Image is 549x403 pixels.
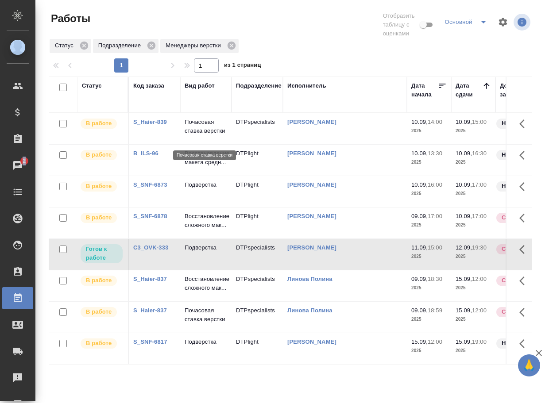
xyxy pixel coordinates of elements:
[232,145,283,176] td: DTPlight
[287,81,326,90] div: Исполнитель
[428,119,442,125] p: 14:00
[411,127,447,135] p: 2025
[86,213,112,222] p: В работе
[472,213,487,219] p: 17:00
[428,276,442,282] p: 18:30
[411,276,428,282] p: 09.09,
[185,149,227,167] p: Восстановление макета средн...
[93,39,159,53] div: Подразделение
[411,252,447,261] p: 2025
[456,307,472,314] p: 15.09,
[514,239,535,260] button: Здесь прячутся важные кнопки
[411,307,428,314] p: 09.09,
[456,346,491,355] p: 2025
[411,213,428,219] p: 09.09,
[224,60,261,73] span: из 1 страниц
[98,41,144,50] p: Подразделение
[185,338,227,346] p: Подверстка
[514,14,532,31] span: Посмотреть информацию
[185,243,227,252] p: Подверстка
[232,207,283,238] td: DTPlight
[185,81,215,90] div: Вид работ
[232,176,283,207] td: DTPlight
[514,270,535,292] button: Здесь прячутся важные кнопки
[86,119,112,128] p: В работе
[428,307,442,314] p: 18:59
[502,276,528,285] p: Срочный
[502,245,528,253] p: Срочный
[185,306,227,324] p: Почасовая ставка верстки
[185,180,227,189] p: Подверстка
[232,113,283,144] td: DTPspecialists
[411,315,447,324] p: 2025
[411,189,447,198] p: 2025
[442,15,492,29] div: split button
[133,181,167,188] a: S_SNF-6873
[133,338,167,345] a: S_SNF-6817
[86,307,112,316] p: В работе
[287,150,336,157] a: [PERSON_NAME]
[456,213,472,219] p: 10.09,
[428,213,442,219] p: 17:00
[514,302,535,323] button: Здесь прячутся важные кнопки
[411,284,447,292] p: 2025
[86,150,112,159] p: В работе
[80,149,124,161] div: Исполнитель выполняет работу
[411,346,447,355] p: 2025
[411,81,438,99] div: Дата начала
[133,276,167,282] a: S_Haier-837
[287,338,336,345] a: [PERSON_NAME]
[456,244,472,251] p: 12.09,
[428,338,442,345] p: 12:00
[514,113,535,134] button: Здесь прячутся важные кнопки
[472,150,487,157] p: 16:30
[80,338,124,349] div: Исполнитель выполняет работу
[232,270,283,301] td: DTPspecialists
[514,145,535,166] button: Здесь прячутся важные кнопки
[456,276,472,282] p: 15.09,
[522,356,537,375] span: 🙏
[55,41,77,50] p: Статус
[472,244,487,251] p: 19:30
[428,150,442,157] p: 13:30
[232,302,283,333] td: DTPspecialists
[185,212,227,230] p: Восстановление сложного мак...
[411,244,428,251] p: 11.09,
[80,275,124,287] div: Исполнитель выполняет работу
[502,307,528,316] p: Срочный
[456,221,491,230] p: 2025
[411,150,428,157] p: 10.09,
[50,39,91,53] div: Статус
[383,12,418,38] span: Отобразить таблицу с оценками
[456,315,491,324] p: 2025
[80,212,124,224] div: Исполнитель выполняет работу
[166,41,224,50] p: Менеджеры верстки
[232,239,283,270] td: DTPspecialists
[411,221,447,230] p: 2025
[456,252,491,261] p: 2025
[456,119,472,125] p: 10.09,
[133,81,164,90] div: Код заказа
[456,150,472,157] p: 10.09,
[236,81,282,90] div: Подразделение
[287,244,336,251] a: [PERSON_NAME]
[133,307,167,314] a: S_Haier-837
[411,338,428,345] p: 15.09,
[287,213,336,219] a: [PERSON_NAME]
[456,338,472,345] p: 15.09,
[456,189,491,198] p: 2025
[518,354,540,376] button: 🙏
[185,275,227,292] p: Восстановление сложного мак...
[82,81,102,90] div: Статус
[133,119,167,125] a: S_Haier-839
[232,333,283,364] td: DTPlight
[287,276,332,282] a: Линова Полина
[472,119,487,125] p: 15:00
[472,307,487,314] p: 12:00
[428,244,442,251] p: 15:00
[133,213,167,219] a: S_SNF-6878
[80,306,124,318] div: Исполнитель выполняет работу
[502,119,540,128] p: Нормальный
[502,182,540,191] p: Нормальный
[86,182,112,191] p: В работе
